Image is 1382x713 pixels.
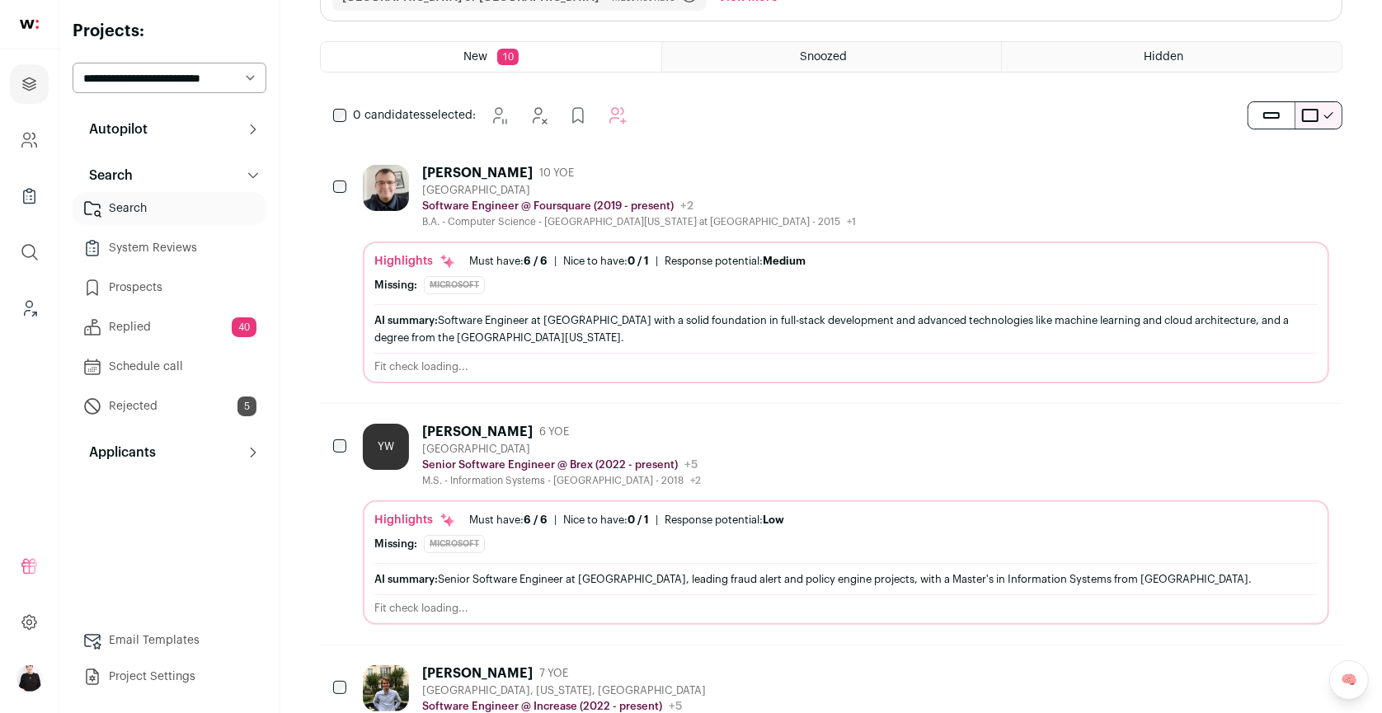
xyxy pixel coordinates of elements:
p: Software Engineer @ Increase (2022 - present) [422,700,662,713]
div: B.A. - Computer Science - [GEOGRAPHIC_DATA][US_STATE] at [GEOGRAPHIC_DATA] - 2015 [422,215,856,228]
div: Response potential: [665,514,784,527]
span: Low [763,514,784,525]
a: Replied40 [73,311,266,344]
span: 6 / 6 [524,256,548,266]
a: Company Lists [10,176,49,216]
span: 10 [497,49,519,65]
div: Fit check loading... [374,360,1318,373]
span: +2 [680,200,693,212]
p: Search [79,166,133,185]
a: Schedule call [73,350,266,383]
span: +2 [690,476,701,485]
span: AI summary: [374,315,438,326]
div: Nice to have: [563,514,649,527]
div: Missing: [374,279,417,292]
a: YW [PERSON_NAME] 6 YOE [GEOGRAPHIC_DATA] Senior Software Engineer @ Brex (2022 - present) +5 M.S.... [363,424,1329,625]
div: Highlights [374,512,456,528]
span: 6 / 6 [524,514,548,525]
div: Senior Software Engineer at [GEOGRAPHIC_DATA], leading fraud alert and policy engine projects, wi... [374,570,1318,588]
span: Medium [763,256,806,266]
div: Microsoft [424,276,485,294]
div: YW [363,424,409,470]
span: 40 [232,317,256,337]
div: Software Engineer at [GEOGRAPHIC_DATA] with a solid foundation in full-stack development and adva... [374,312,1318,346]
div: Highlights [374,253,456,270]
span: 0 / 1 [628,514,649,525]
div: Nice to have: [563,255,649,268]
ul: | | [469,255,806,268]
span: Snoozed [800,51,847,63]
a: System Reviews [73,232,266,265]
img: 576576793224c3b2455ccad6667ccb7cfeb1e4d10eb08babae40089f30f7b8b6.jpg [363,665,409,711]
div: Response potential: [665,255,806,268]
span: 10 YOE [539,167,574,180]
p: Senior Software Engineer @ Brex (2022 - present) [422,458,678,471]
span: New [463,51,487,63]
a: Project Settings [73,660,266,693]
div: Must have: [469,514,548,527]
img: 9240684-medium_jpg [16,665,43,692]
span: 0 candidates [353,110,425,121]
div: [PERSON_NAME] [422,165,533,181]
a: Snoozed [662,42,1002,72]
a: Search [73,192,266,225]
div: M.S. - Information Systems - [GEOGRAPHIC_DATA] - 2018 [422,474,701,487]
button: Autopilot [73,113,266,146]
span: +5 [669,701,682,712]
span: Hidden [1144,51,1183,63]
div: [GEOGRAPHIC_DATA] [422,443,701,456]
span: 6 YOE [539,425,569,439]
p: Applicants [79,443,156,462]
a: Leads (Backoffice) [10,288,49,328]
a: 🧠 [1329,660,1369,700]
a: Prospects [73,271,266,304]
a: Email Templates [73,624,266,657]
div: [GEOGRAPHIC_DATA], [US_STATE], [GEOGRAPHIC_DATA] [422,684,797,697]
span: 0 / 1 [628,256,649,266]
span: 5 [237,396,256,416]
div: [PERSON_NAME] [422,665,533,682]
img: dc373473fa60bbf22bfe8de50914108c1be0fd4ba1c23982bf22e39abd1b1cf9.jpg [363,165,409,211]
span: +5 [684,459,698,471]
div: Microsoft [424,535,485,553]
span: AI summary: [374,574,438,584]
img: wellfound-shorthand-0d5821cbd27db2630d0214b213865d53afaa358527fdda9d0ea32b1df1b89c2c.svg [20,20,39,29]
button: Search [73,159,266,192]
p: Software Engineer @ Foursquare (2019 - present) [422,199,674,213]
p: Autopilot [79,120,148,139]
a: Projects [10,64,49,104]
span: +1 [847,217,856,227]
div: Fit check loading... [374,602,1318,615]
a: Company and ATS Settings [10,120,49,160]
span: 7 YOE [539,667,568,680]
div: [GEOGRAPHIC_DATA] [422,184,856,197]
div: [PERSON_NAME] [422,424,533,440]
span: selected: [353,107,476,124]
ul: | | [469,514,784,527]
button: Open dropdown [16,665,43,692]
button: Applicants [73,436,266,469]
a: [PERSON_NAME] 10 YOE [GEOGRAPHIC_DATA] Software Engineer @ Foursquare (2019 - present) +2 B.A. - ... [363,165,1329,383]
div: Must have: [469,255,548,268]
div: Missing: [374,537,417,551]
a: Rejected5 [73,390,266,423]
a: Hidden [1002,42,1342,72]
h2: Projects: [73,20,266,43]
